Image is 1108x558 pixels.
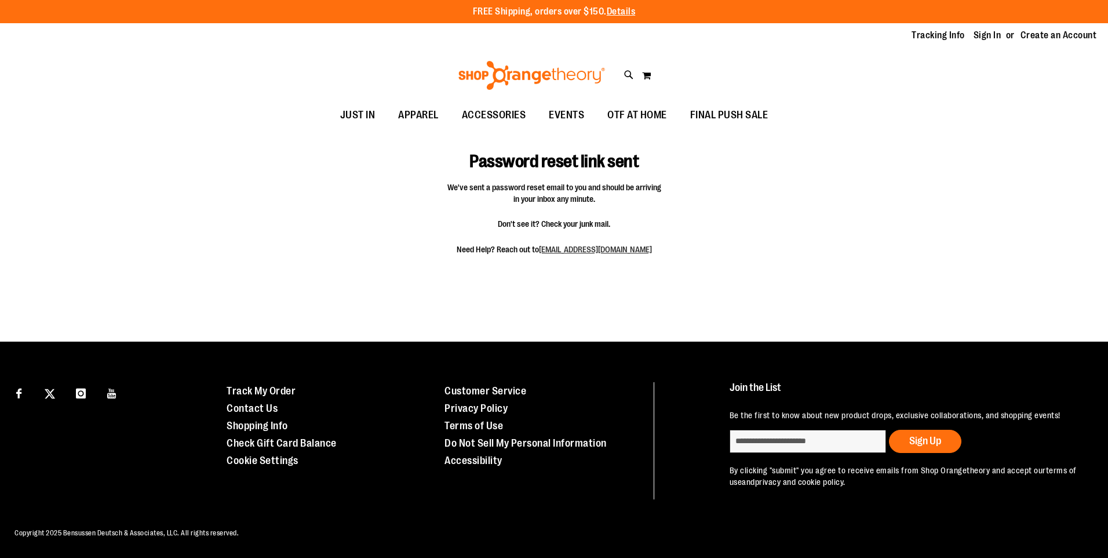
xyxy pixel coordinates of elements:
[227,403,278,414] a: Contact Us
[419,135,690,172] h1: Password reset link sent
[45,389,55,399] img: Twitter
[607,6,636,17] a: Details
[227,455,298,466] a: Cookie Settings
[679,102,780,129] a: FINAL PUSH SALE
[539,245,652,254] a: [EMAIL_ADDRESS][DOMAIN_NAME]
[227,385,296,397] a: Track My Order
[102,382,122,403] a: Visit our Youtube page
[974,29,1001,42] a: Sign In
[607,102,667,128] span: OTF AT HOME
[444,455,502,466] a: Accessibility
[444,420,503,432] a: Terms of Use
[549,102,584,128] span: EVENTS
[690,102,768,128] span: FINAL PUSH SALE
[447,182,661,205] span: We've sent a password reset email to you and should be arriving in your inbox any minute.
[473,5,636,19] p: FREE Shipping, orders over $150.
[537,102,596,129] a: EVENTS
[730,410,1081,421] p: Be the first to know about new product drops, exclusive collaborations, and shopping events!
[398,102,439,128] span: APPAREL
[71,382,91,403] a: Visit our Instagram page
[462,102,526,128] span: ACCESSORIES
[450,102,538,129] a: ACCESSORIES
[447,218,661,230] span: Don't see it? Check your junk mail.
[457,61,607,90] img: Shop Orangetheory
[730,465,1081,488] p: By clicking "submit" you agree to receive emails from Shop Orangetheory and accept our and
[909,435,941,447] span: Sign Up
[730,382,1081,404] h4: Join the List
[1020,29,1097,42] a: Create an Account
[329,102,387,129] a: JUST IN
[40,382,60,403] a: Visit our X page
[447,244,661,255] span: Need Help? Reach out to
[444,437,607,449] a: Do Not Sell My Personal Information
[912,29,965,42] a: Tracking Info
[755,477,845,487] a: privacy and cookie policy.
[14,529,239,537] span: Copyright 2025 Bensussen Deutsch & Associates, LLC. All rights reserved.
[9,382,29,403] a: Visit our Facebook page
[730,430,886,453] input: enter email
[730,466,1077,487] a: terms of use
[387,102,450,129] a: APPAREL
[227,437,337,449] a: Check Gift Card Balance
[340,102,376,128] span: JUST IN
[227,420,288,432] a: Shopping Info
[444,385,526,397] a: Customer Service
[444,403,508,414] a: Privacy Policy
[596,102,679,129] a: OTF AT HOME
[889,430,961,453] button: Sign Up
